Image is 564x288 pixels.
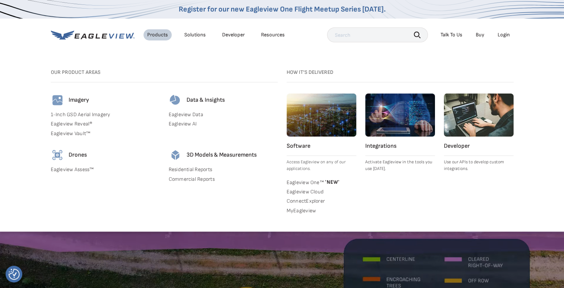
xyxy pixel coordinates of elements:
[287,159,356,172] p: Access Eagleview on any of our applications.
[169,166,278,173] a: Residential Reports
[365,143,435,150] h4: Integrations
[184,32,206,38] div: Solutions
[187,151,257,159] h4: 3D Models & Measurements
[169,94,182,107] img: data-icon.svg
[69,151,87,159] h4: Drones
[287,143,356,150] h4: Software
[51,130,160,137] a: Eagleview Vault™
[51,166,160,173] a: Eagleview Assess™
[187,96,225,104] h4: Data & Insights
[222,32,245,38] a: Developer
[441,32,462,38] div: Talk To Us
[444,159,514,172] p: Use our APIs to develop custom integrations.
[147,32,168,38] div: Products
[365,94,435,172] a: Integrations Activate Eagleview in the tools you use [DATE].
[51,94,64,107] img: imagery-icon.svg
[51,121,160,127] a: Eagleview Reveal®
[179,5,386,14] a: Register for our new Eagleview One Flight Meetup Series [DATE].
[444,94,514,172] a: Developer Use our APIs to develop custom integrations.
[365,94,435,137] img: integrations.webp
[327,27,428,42] input: Search
[287,94,356,137] img: software.webp
[287,69,514,76] h3: How it's Delivered
[51,69,278,76] h3: Our Product Areas
[287,178,356,186] a: Eagleview One™ *NEW*
[169,111,278,118] a: Eagleview Data
[476,32,484,38] a: Buy
[365,159,435,172] p: Activate Eagleview in the tools you use [DATE].
[9,269,20,280] button: Consent Preferences
[261,32,285,38] div: Resources
[69,96,89,104] h4: Imagery
[169,176,278,183] a: Commercial Reports
[444,143,514,150] h4: Developer
[287,198,356,204] a: ConnectExplorer
[169,148,182,162] img: 3d-models-icon.svg
[324,179,340,185] span: NEW
[287,207,356,214] a: MyEagleview
[498,32,510,38] div: Login
[287,189,356,195] a: Eagleview Cloud
[9,269,20,280] img: Revisit consent button
[169,121,278,127] a: Eagleview AI
[444,94,514,137] img: developer.webp
[51,148,64,162] img: drones-icon.svg
[51,111,160,118] a: 1-Inch GSD Aerial Imagery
